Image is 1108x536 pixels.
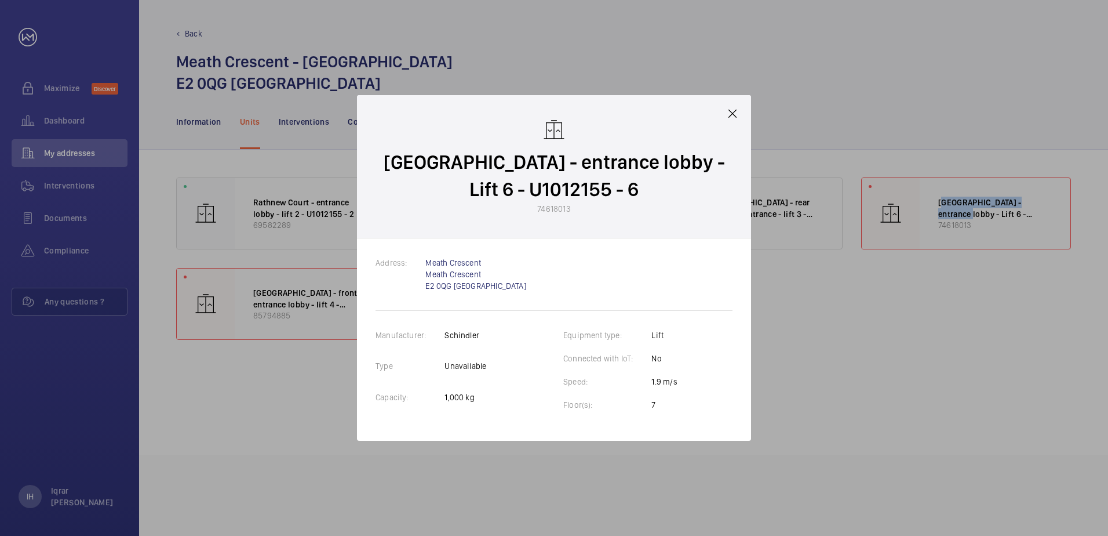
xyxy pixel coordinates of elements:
label: Equipment type: [563,331,640,340]
p: Unavailable [444,360,486,372]
label: Floor(s): [563,400,611,410]
img: elevator.svg [542,118,566,142]
label: Speed: [563,377,606,386]
p: No [651,353,677,364]
label: Manufacturer: [376,331,444,340]
p: Schindler [444,329,486,341]
label: Capacity: [376,393,427,402]
p: 1.9 m/s [651,376,677,387]
p: 1,000 kg [444,392,486,403]
p: 7 [651,399,677,411]
p: 74618013 [537,203,570,215]
p: [GEOGRAPHIC_DATA] - entrance lobby - Lift 6 - U1012155 - 6 [380,149,728,203]
label: Type [376,361,411,371]
label: Connected with IoT: [563,354,651,363]
a: Meath Crescent Meath Crescent E2 0QG [GEOGRAPHIC_DATA] [425,258,526,291]
p: Lift [651,329,677,341]
label: Address: [376,258,425,267]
